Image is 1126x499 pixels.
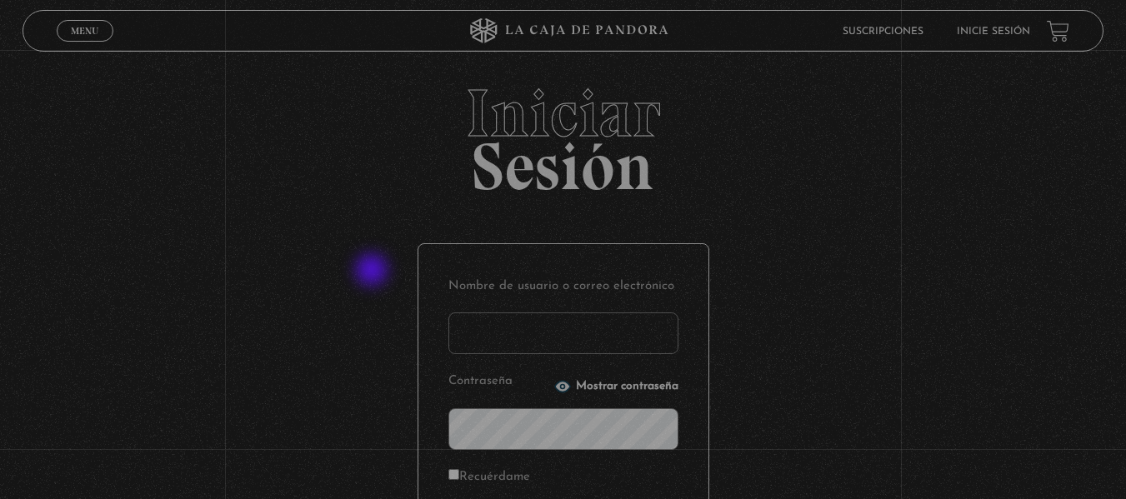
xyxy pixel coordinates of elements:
input: Recuérdame [448,469,459,480]
label: Contraseña [448,369,549,395]
label: Nombre de usuario o correo electrónico [448,274,678,300]
label: Recuérdame [448,465,530,491]
a: Inicie sesión [957,27,1030,37]
span: Iniciar [23,80,1103,147]
span: Menu [71,26,98,36]
a: View your shopping cart [1047,19,1069,42]
span: Cerrar [65,40,104,52]
button: Mostrar contraseña [554,378,678,395]
a: Suscripciones [843,27,923,37]
h2: Sesión [23,80,1103,187]
span: Mostrar contraseña [576,381,678,392]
